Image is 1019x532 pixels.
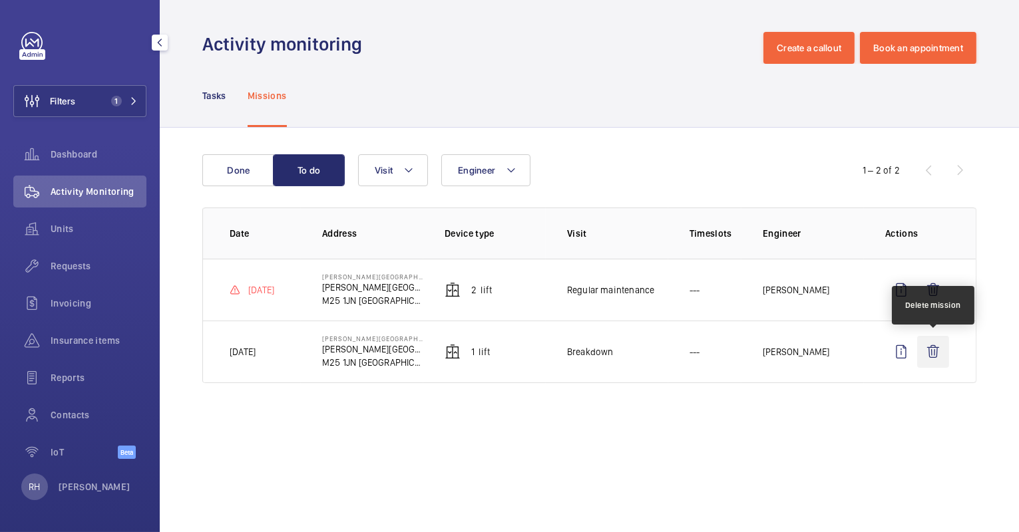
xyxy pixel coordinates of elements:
p: Engineer [763,227,864,240]
img: elevator.svg [445,282,461,298]
button: Done [202,154,274,186]
p: [PERSON_NAME] [59,480,130,493]
span: Visit [375,165,393,176]
p: Breakdown [567,345,614,358]
span: Requests [51,259,146,273]
p: Regular maintenance [567,283,654,297]
p: Tasks [202,89,226,102]
p: Timeslots [690,227,741,240]
button: Book an appointment [860,32,976,64]
p: [PERSON_NAME][GEOGRAPHIC_DATA] [322,273,423,281]
button: Create a callout [763,32,855,64]
span: Engineer [458,165,495,176]
p: [PERSON_NAME][GEOGRAPHIC_DATA] [322,334,423,342]
span: Insurance items [51,334,146,347]
p: [PERSON_NAME] [763,283,829,297]
p: RH [29,480,40,493]
p: --- [690,283,700,297]
span: Dashboard [51,148,146,161]
span: 1 [111,96,122,106]
button: Engineer [441,154,530,186]
p: 1 Lift [471,345,490,358]
button: Visit [358,154,428,186]
span: Reports [51,371,146,384]
p: [PERSON_NAME][GEOGRAPHIC_DATA] [322,281,423,294]
span: Filters [50,94,75,108]
p: 2 Lift [471,283,492,297]
button: To do [273,154,345,186]
img: elevator.svg [445,344,461,360]
p: M25 1JN [GEOGRAPHIC_DATA] [322,294,423,307]
p: --- [690,345,700,358]
span: Invoicing [51,297,146,310]
span: Contacts [51,408,146,422]
p: Device type [445,227,546,240]
span: Units [51,222,146,235]
p: [PERSON_NAME] [763,345,829,358]
span: Activity Monitoring [51,185,146,198]
h1: Activity monitoring [202,32,370,57]
p: [PERSON_NAME][GEOGRAPHIC_DATA] [322,342,423,356]
p: Address [322,227,423,240]
div: 1 – 2 of 2 [863,164,900,177]
span: Beta [118,446,136,459]
span: IoT [51,446,118,459]
button: Filters1 [13,85,146,117]
p: Visit [567,227,668,240]
p: Date [230,227,301,240]
p: M25 1JN [GEOGRAPHIC_DATA] [322,356,423,369]
div: Delete mission [905,299,961,311]
p: Actions [885,227,949,240]
p: [DATE] [248,283,274,297]
p: [DATE] [230,345,256,358]
p: Missions [248,89,287,102]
